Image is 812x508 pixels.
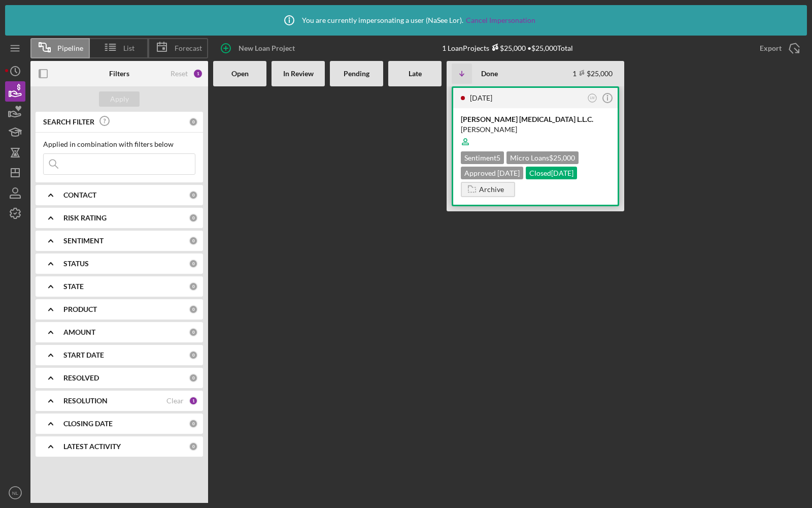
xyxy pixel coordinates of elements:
b: RESOLUTION [63,397,108,405]
time: 2024-09-16 19:07 [470,93,492,102]
div: You are currently impersonating a user ( NaSee Lor ). [277,8,535,33]
div: Micro Loans $25,000 [506,151,579,164]
div: 0 [189,282,198,291]
div: Archive [479,182,504,197]
b: RESOLVED [63,374,99,382]
div: 0 [189,442,198,451]
div: Approved [DATE] [461,167,523,179]
button: Apply [99,91,140,107]
div: Export [760,38,782,58]
b: In Review [283,70,314,78]
div: Applied in combination with filters below [43,140,195,148]
div: New Loan Project [239,38,295,58]
div: 0 [189,351,198,360]
b: SENTIMENT [63,237,104,245]
span: Pipeline [57,44,83,52]
button: NL [5,483,25,503]
b: Late [409,70,422,78]
b: Pending [344,70,369,78]
div: 1 Loan Projects • $25,000 Total [442,44,573,52]
b: STATUS [63,260,89,268]
span: Forecast [175,44,202,52]
button: Archive [461,182,515,197]
b: PRODUCT [63,305,97,313]
div: 1 $25,000 [572,69,613,78]
div: Clear [166,397,184,405]
div: 0 [189,190,198,200]
b: Filters [109,70,129,78]
div: Closed [DATE] [526,167,577,179]
div: 1 [189,396,198,405]
div: $25,000 [489,44,526,52]
b: CONTACT [63,191,96,199]
button: New Loan Project [213,38,305,58]
div: [PERSON_NAME] [MEDICAL_DATA] L.L.C. [461,114,610,124]
div: 1 [193,69,203,79]
button: Export [750,38,807,58]
div: 0 [189,305,198,314]
a: Cancel Impersonation [466,16,535,24]
div: 0 [189,213,198,223]
text: LM [590,96,595,100]
b: LATEST ACTIVITY [63,442,121,451]
div: 0 [189,236,198,245]
div: 0 [189,259,198,268]
b: SEARCH FILTER [43,118,94,126]
b: START DATE [63,351,104,359]
div: 0 [189,117,198,126]
b: Open [231,70,249,78]
b: RISK RATING [63,214,107,222]
div: 0 [189,328,198,337]
span: List [123,44,134,52]
div: 0 [189,419,198,428]
b: STATE [63,282,84,291]
b: Done [481,70,498,78]
button: LM [586,91,599,105]
div: Apply [110,91,129,107]
div: Reset [171,70,188,78]
div: Sentiment 5 [461,151,504,164]
div: [PERSON_NAME] [461,124,610,135]
a: [DATE]LM[PERSON_NAME] [MEDICAL_DATA] L.L.C.[PERSON_NAME]Sentiment5Micro Loans$25,000Approved [DAT... [452,86,619,206]
b: AMOUNT [63,328,95,336]
b: CLOSING DATE [63,420,113,428]
div: 0 [189,373,198,383]
text: NL [12,490,19,496]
